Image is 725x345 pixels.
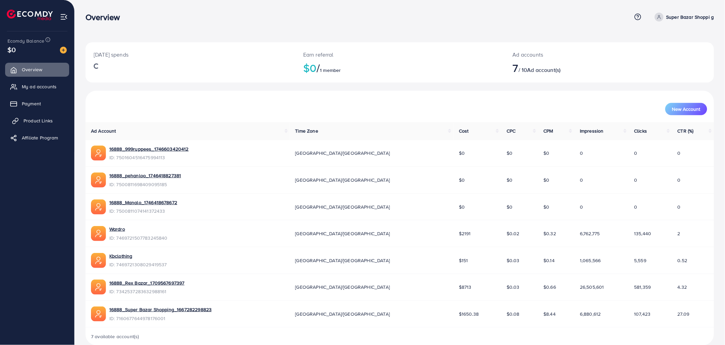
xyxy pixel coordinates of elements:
[507,257,520,264] span: $0.03
[634,257,647,264] span: 5,559
[109,315,212,322] span: ID: 7160677644978176001
[91,146,106,161] img: ic-ads-acc.e4c84228.svg
[634,177,637,183] span: 0
[459,150,465,156] span: $0
[666,13,714,21] p: Super Bazar Shoppi g
[678,150,681,156] span: 0
[5,114,69,127] a: Product Links
[678,311,690,317] span: 27.09
[60,13,68,21] img: menu
[652,13,714,21] a: Super Bazar Shoppi g
[634,311,651,317] span: 107,423
[544,150,550,156] span: $0
[109,154,189,161] span: ID: 7501604516475994113
[109,261,167,268] span: ID: 7469721308029419537
[507,177,512,183] span: $0
[459,177,465,183] span: $0
[109,226,168,232] a: Wardro
[109,253,167,259] a: Kbclothing
[91,280,106,295] img: ic-ads-acc.e4c84228.svg
[580,177,583,183] span: 0
[678,127,694,134] span: CTR (%)
[513,61,653,74] h2: / 10
[513,50,653,59] p: Ad accounts
[507,311,520,317] span: $0.08
[634,127,647,134] span: Clicks
[678,177,681,183] span: 0
[665,103,707,115] button: New Account
[459,204,465,210] span: $0
[459,284,472,290] span: $8713
[507,150,512,156] span: $0
[580,311,601,317] span: 6,880,612
[507,127,515,134] span: CPC
[544,230,556,237] span: $0.32
[60,47,67,54] img: image
[507,284,520,290] span: $0.03
[295,284,390,290] span: [GEOGRAPHIC_DATA]/[GEOGRAPHIC_DATA]
[91,199,106,214] img: ic-ads-acc.e4c84228.svg
[22,83,57,90] span: My ad accounts
[544,177,550,183] span: $0
[91,172,106,187] img: ic-ads-acc.e4c84228.svg
[527,66,561,74] span: Ad account(s)
[22,100,41,107] span: Payment
[678,204,681,210] span: 0
[634,150,637,156] span: 0
[295,311,390,317] span: [GEOGRAPHIC_DATA]/[GEOGRAPHIC_DATA]
[303,61,496,74] h2: $0
[109,181,181,188] span: ID: 7500811698409095185
[7,10,53,20] img: logo
[303,50,496,59] p: Earn referral
[5,131,69,145] a: Affiliate Program
[91,253,106,268] img: ic-ads-acc.e4c84228.svg
[544,311,556,317] span: $8.44
[507,204,512,210] span: $0
[109,288,185,295] span: ID: 7342537283632988161
[22,66,42,73] span: Overview
[580,127,604,134] span: Impression
[109,172,181,179] a: 16888_pehanloo_1746418827381
[91,306,106,321] img: ic-ads-acc.e4c84228.svg
[580,230,600,237] span: 6,762,775
[91,127,116,134] span: Ad Account
[580,150,583,156] span: 0
[678,284,687,290] span: 4.32
[295,257,390,264] span: [GEOGRAPHIC_DATA]/[GEOGRAPHIC_DATA]
[678,230,680,237] span: 2
[317,60,320,76] span: /
[544,127,553,134] span: CPM
[91,226,106,241] img: ic-ads-acc.e4c84228.svg
[109,235,168,241] span: ID: 7469721507783245840
[295,150,390,156] span: [GEOGRAPHIC_DATA]/[GEOGRAPHIC_DATA]
[295,177,390,183] span: [GEOGRAPHIC_DATA]/[GEOGRAPHIC_DATA]
[22,134,58,141] span: Affiliate Program
[5,63,69,76] a: Overview
[94,50,287,59] p: [DATE] spends
[544,257,555,264] span: $0.14
[7,45,16,55] span: $0
[109,280,185,286] a: 16888_Rex Bazar_1709567697397
[580,204,583,210] span: 0
[295,230,390,237] span: [GEOGRAPHIC_DATA]/[GEOGRAPHIC_DATA]
[5,80,69,93] a: My ad accounts
[580,284,604,290] span: 26,505,601
[459,257,468,264] span: $151
[634,204,637,210] span: 0
[295,127,318,134] span: Time Zone
[109,146,189,152] a: 16888_999ruppees_1746603420412
[459,230,471,237] span: $2191
[91,333,139,340] span: 7 available account(s)
[507,230,520,237] span: $0.02
[320,67,341,74] span: 1 member
[672,107,700,111] span: New Account
[544,204,550,210] span: $0
[544,284,556,290] span: $0.66
[109,199,177,206] a: 16888_Manalo_1746418678672
[24,117,53,124] span: Product Links
[5,97,69,110] a: Payment
[109,306,212,313] a: 16888_Super Bazar Shopping_1667282298823
[295,204,390,210] span: [GEOGRAPHIC_DATA]/[GEOGRAPHIC_DATA]
[513,60,519,76] span: 7
[459,127,469,134] span: Cost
